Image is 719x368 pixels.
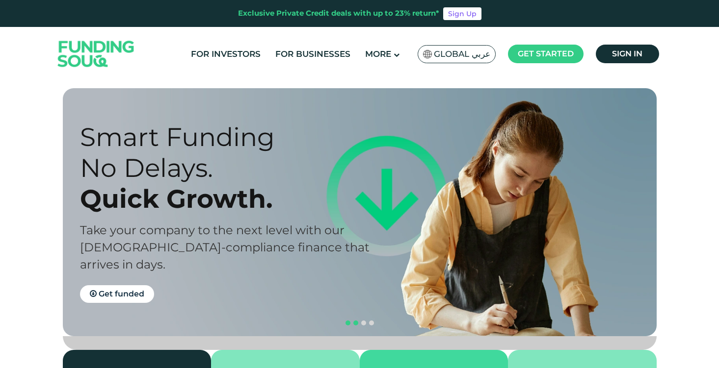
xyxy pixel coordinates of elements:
button: navigation [352,319,360,327]
span: Get started [518,49,574,58]
img: SA Flag [423,50,432,58]
div: No Delays. [80,152,377,183]
span: Global عربي [434,49,490,60]
button: navigation [360,319,368,327]
a: Get funded [80,285,154,303]
div: [DEMOGRAPHIC_DATA]-compliance finance that arrives in days. [80,239,377,273]
div: Exclusive Private Credit deals with up to 23% return* [238,8,439,19]
a: For Businesses [273,46,353,62]
button: navigation [368,319,375,327]
a: Sign in [596,45,659,63]
a: For Investors [188,46,263,62]
span: Get funded [99,289,144,298]
span: Sign in [612,49,642,58]
div: Quick Growth. [80,183,377,214]
div: Take your company to the next level with our [80,221,377,239]
button: navigation [344,319,352,327]
div: Smart Funding [80,122,377,152]
img: Logo [48,29,144,79]
span: More [365,49,391,59]
a: Sign Up [443,7,481,20]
